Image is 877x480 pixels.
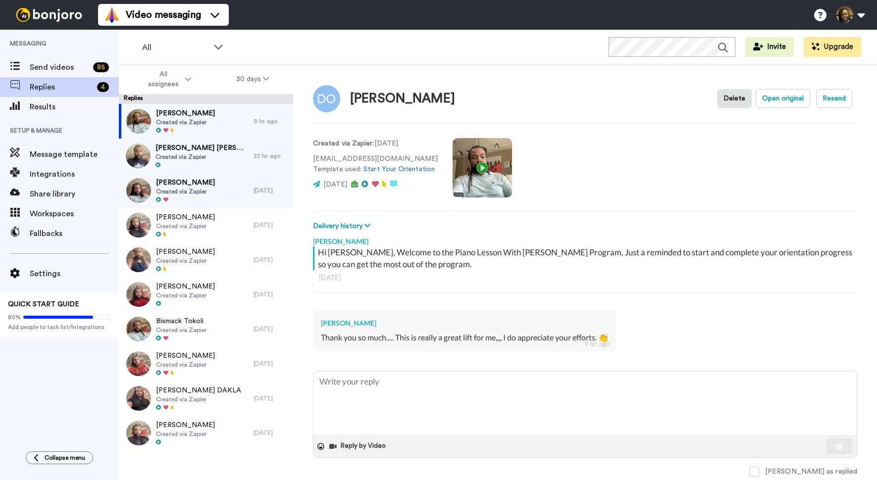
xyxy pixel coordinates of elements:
button: Open original [756,89,810,108]
a: [PERSON_NAME]Created via Zapier[DATE] [119,277,293,312]
span: QUICK START GUIDE [8,301,79,308]
span: [PERSON_NAME] [156,108,215,118]
img: Image of Daniel Saint [313,85,340,112]
span: Video messaging [126,8,201,22]
span: Fallbacks [30,228,119,240]
div: 22 hr. ago [254,152,288,160]
span: All assignees [143,69,183,89]
div: [PERSON_NAME] [313,232,857,246]
p: [EMAIL_ADDRESS][DOMAIN_NAME] Template used: [313,154,438,175]
button: Reply by Video [328,439,389,454]
div: 4 [97,82,109,92]
span: Add people to task list/Integrations [8,323,111,331]
button: Delivery history [313,221,373,232]
button: Invite [745,37,794,57]
span: Created via Zapier [156,118,215,126]
a: Start Your Orientation [363,166,435,173]
div: [DATE] [254,256,288,264]
button: Upgrade [804,37,861,57]
span: Created via Zapier [156,188,215,195]
div: [PERSON_NAME] [350,92,455,106]
img: d1571ce3-7078-4770-b1c3-993e7396c557-thumb.jpg [126,351,151,376]
span: 80% [8,313,21,321]
img: 4c1ebf75-0077-4a4e-b2d5-389313698e97-thumb.jpg [126,144,151,168]
span: Message template [30,148,119,160]
span: Created via Zapier [156,222,215,230]
img: 64cd9dc1-4f4a-41d2-9dfb-45bee1a21e7e-thumb.jpg [126,109,151,134]
span: [PERSON_NAME] [156,351,215,361]
img: bj-logo-header-white.svg [12,8,86,22]
span: Integrations [30,168,119,180]
div: [DATE] [254,221,288,229]
span: [PERSON_NAME] [156,212,215,222]
span: Settings [30,268,119,280]
div: [PERSON_NAME] [321,318,608,328]
a: [PERSON_NAME]Created via Zapier[DATE] [119,173,293,208]
img: c6c3fed0-f865-4282-a34d-1622792172c1-thumb.jpg [126,213,151,238]
img: send-white.svg [834,442,845,450]
span: [PERSON_NAME] DAKLA [156,385,241,395]
a: [PERSON_NAME]Created via Zapier9 hr. ago [119,104,293,139]
img: 9ca10852-8b39-46ae-9fb5-ec5ae229bc85-thumb.jpg [126,386,151,411]
img: 52a577d9-7802-4f05-ae8d-b08150df9b70-thumb.jpg [126,282,151,307]
span: Created via Zapier [156,430,215,438]
button: Delete [717,89,752,108]
span: [DATE] [323,181,347,188]
button: Collapse menu [26,451,93,464]
span: Created via Zapier [156,326,206,334]
a: [PERSON_NAME]Created via Zapier[DATE] [119,416,293,450]
img: a83bb9c2-eb9a-4d64-b212-52288ea853cc-thumb.jpg [126,178,151,203]
div: [DATE] [319,273,851,283]
span: Created via Zapier [155,153,249,161]
span: [PERSON_NAME] [156,178,215,188]
div: Hi [PERSON_NAME], Welcome to the Piano Lesson With [PERSON_NAME] Program, Just a reminded to star... [318,246,855,270]
div: [DATE] [254,325,288,333]
span: Send videos [30,61,89,73]
div: [PERSON_NAME] as replied [765,467,857,477]
a: [PERSON_NAME]Created via Zapier[DATE] [119,346,293,381]
img: vm-color.svg [104,7,120,23]
span: Replies [30,81,93,93]
div: 9 hr. ago [584,339,610,349]
button: 30 days [214,70,292,88]
div: 9 hr. ago [254,117,288,125]
a: [PERSON_NAME] [PERSON_NAME]Created via Zapier22 hr. ago [119,139,293,173]
span: Bismack Tokoli [156,316,206,326]
a: [PERSON_NAME]Created via Zapier[DATE] [119,208,293,242]
button: Resend [816,89,852,108]
span: [PERSON_NAME] [156,247,215,257]
div: [DATE] [254,360,288,368]
span: Share library [30,188,119,200]
img: 8107f6ea-62d8-4a62-8986-dd0ee8da1aa9-thumb.jpg [126,317,151,341]
span: Collapse menu [45,454,85,462]
span: Created via Zapier [156,395,241,403]
span: Created via Zapier [156,291,215,299]
span: [PERSON_NAME] [156,282,215,291]
a: [PERSON_NAME] DAKLACreated via Zapier[DATE] [119,381,293,416]
div: [DATE] [254,187,288,194]
p: : [DATE] [313,139,438,149]
span: Created via Zapier [156,361,215,369]
span: Created via Zapier [156,257,215,265]
div: Thank you so much..... This is really a great lift for me,,,, I do appreciate your efforts. 👏 [321,332,608,343]
strong: Created via Zapier [313,140,372,147]
span: Results [30,101,119,113]
a: [PERSON_NAME]Created via Zapier[DATE] [119,242,293,277]
a: Bismack TokoliCreated via Zapier[DATE] [119,312,293,346]
div: [DATE] [254,394,288,402]
span: [PERSON_NAME] [PERSON_NAME] [155,143,249,153]
span: [PERSON_NAME] [156,420,215,430]
button: All assignees [121,65,214,93]
div: [DATE] [254,429,288,437]
span: All [142,42,208,53]
div: [DATE] [254,290,288,298]
img: f791502f-7af2-47c3-ae7c-ddb7a6141788-thumb.jpg [126,247,151,272]
div: Replies [119,94,293,104]
div: 85 [93,62,109,72]
span: Workspaces [30,208,119,220]
img: 4fa2d431-9224-4be4-a620-782b4e202ff9-thumb.jpg [126,421,151,445]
